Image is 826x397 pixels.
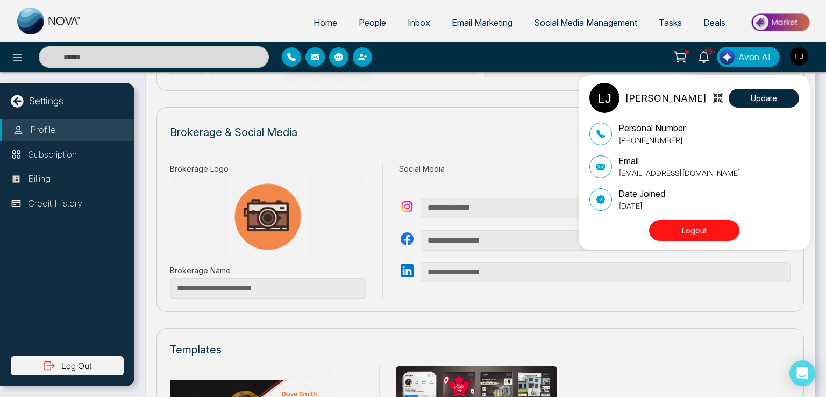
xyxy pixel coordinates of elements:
[618,167,740,179] p: [EMAIL_ADDRESS][DOMAIN_NAME]
[618,134,686,146] p: [PHONE_NUMBER]
[618,122,686,134] p: Personal Number
[618,187,665,200] p: Date Joined
[649,220,739,241] button: Logout
[729,89,799,108] button: Update
[625,91,707,105] p: [PERSON_NAME]
[618,200,665,211] p: [DATE]
[618,154,740,167] p: Email
[789,360,815,386] div: Open Intercom Messenger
